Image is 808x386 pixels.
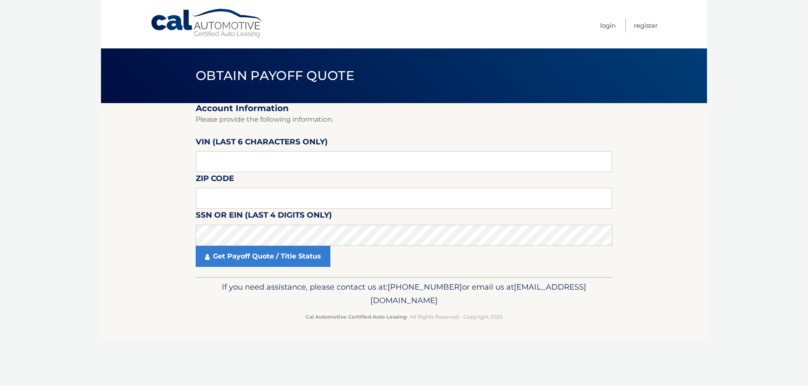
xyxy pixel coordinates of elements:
strong: Cal Automotive Certified Auto Leasing [306,314,407,320]
a: Register [634,19,658,32]
span: Obtain Payoff Quote [196,68,354,83]
a: Cal Automotive [150,8,264,38]
h2: Account Information [196,103,612,114]
a: Login [600,19,616,32]
p: - All Rights Reserved - Copyright 2025 [201,312,607,321]
span: [PHONE_NUMBER] [388,282,462,292]
a: Get Payoff Quote / Title Status [196,246,330,267]
label: VIN (last 6 characters only) [196,136,328,151]
label: Zip Code [196,172,234,188]
label: SSN or EIN (last 4 digits only) [196,209,332,224]
p: If you need assistance, please contact us at: or email us at [201,280,607,307]
p: Please provide the following information. [196,114,612,125]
